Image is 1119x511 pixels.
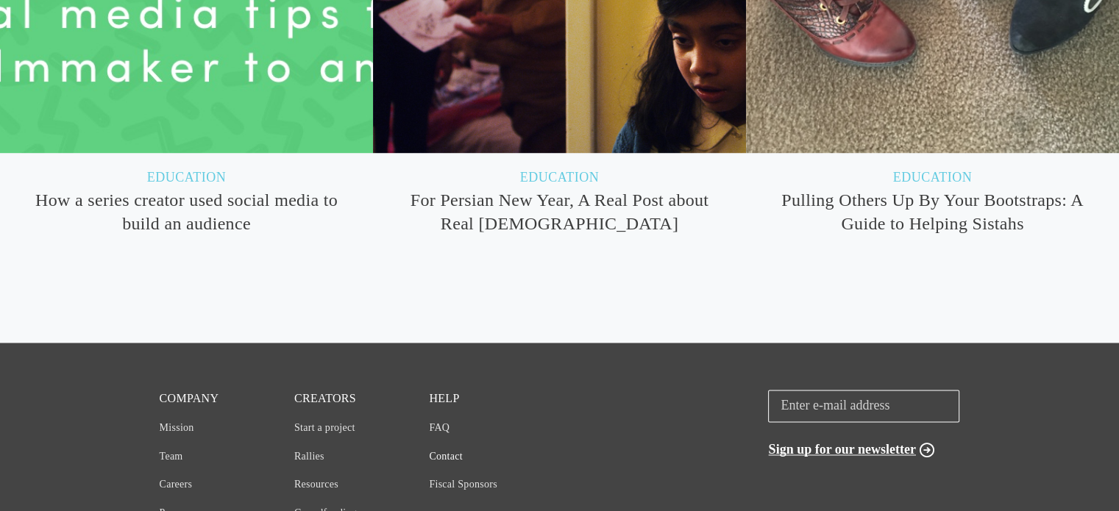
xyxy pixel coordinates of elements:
a: Rallies [294,451,324,462]
a: Team [160,451,183,462]
a: FAQ [429,422,450,433]
a: Fiscal Sponsors [429,479,497,490]
h3: For Persian New Year, A Real Post about Real [DEMOGRAPHIC_DATA] [373,188,746,235]
button: Sign up for our newsletter [768,439,934,460]
a: Start a project [294,422,355,433]
h5: Education [373,166,746,188]
h5: Education [746,166,1119,188]
a: Careers [160,479,193,490]
a: Resources [294,479,338,490]
a: Creators [294,392,356,404]
input: Enter e-mail address [768,390,959,422]
a: Mission [160,422,194,433]
a: Company [160,392,219,404]
h3: Pulling Others Up By Your Bootstraps: A Guide to Helping Sistahs [746,188,1119,235]
span: Sign up for our newsletter [768,442,915,457]
a: Help [429,392,459,404]
a: Contact [429,451,463,462]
